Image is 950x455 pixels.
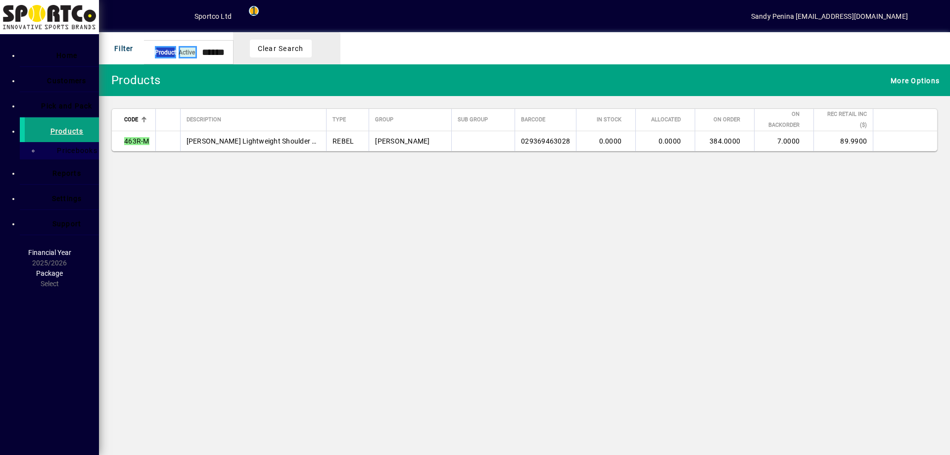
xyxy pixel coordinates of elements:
span: Type [332,114,346,125]
a: Pick and Pack [25,92,99,117]
mat-chip: Activation Status: Active [179,46,197,58]
span: 384.0000 [710,137,740,145]
span: Pricebooks [51,147,97,154]
span: Group [375,114,393,125]
span: Support [52,220,82,228]
span: Active [179,49,195,56]
span: Code [124,114,138,125]
span: Settings [52,195,82,202]
a: Home [25,42,99,66]
span: Reports [52,169,81,177]
div: Products [106,72,160,88]
div: On Order [701,114,749,125]
span: [PERSON_NAME] [375,137,429,145]
button: Clear [250,40,312,57]
div: Sub Group [458,114,509,125]
div: Group [375,114,445,125]
button: Clear [317,37,340,60]
span: Home [56,51,77,59]
div: Code [124,114,149,125]
span: 0.0000 [599,137,622,145]
em: 463R-M [124,137,149,145]
div: Barcode [521,114,570,125]
span: 7.0000 [777,137,800,145]
span: More Options [886,72,940,89]
div: On Backorder [760,109,808,131]
span: Allocated [651,114,681,125]
button: Add [131,7,163,25]
span: In Stock [597,114,621,125]
div: Sandy Penina [EMAIL_ADDRESS][DOMAIN_NAME] [751,8,908,24]
button: Profile [163,7,194,25]
div: Type [332,114,363,125]
span: Product [155,47,176,58]
a: Pricebooks [45,142,99,159]
span: [PERSON_NAME] Lightweight Shoulder Support Med r [187,137,357,145]
button: Filter [107,40,136,57]
a: Reports [25,159,99,184]
span: REBEL [332,137,354,145]
span: 029369463028 [521,137,570,145]
span: 0.0000 [659,137,681,145]
a: Settings [25,185,99,209]
div: In Stock [582,114,630,125]
div: Sportco Ltd [194,8,232,24]
span: Products [50,127,84,135]
div: Allocated [642,114,690,125]
a: Customers [25,67,99,92]
span: Description [187,114,221,125]
a: Knowledge Base [918,2,938,34]
span: Barcode [521,114,545,125]
span: On Backorder [760,109,800,131]
td: 89.9900 [813,131,873,151]
div: Description [187,114,321,125]
span: Filter [109,40,134,56]
span: Sub Group [458,114,488,125]
span: On Order [713,114,740,125]
span: Customers [47,77,86,85]
button: More options [909,130,925,146]
span: Pick and Pack [41,102,92,110]
a: Support [25,210,99,235]
span: Package [36,269,63,277]
span: Financial Year [28,249,71,256]
a: Products [20,117,99,142]
button: More Options [883,71,942,89]
span: Rec Retail Inc ($) [820,109,867,131]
